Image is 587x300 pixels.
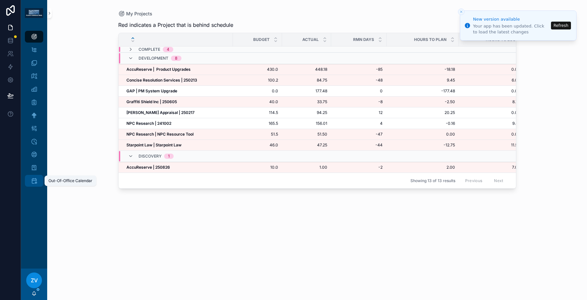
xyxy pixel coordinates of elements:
span: RMN Days [353,37,374,42]
a: 11.50 [459,142,520,148]
a: 12 [335,110,383,115]
a: -8 [335,99,383,104]
span: 0.00 [459,132,520,137]
a: [PERSON_NAME] Appraisal | 250217 [126,110,229,115]
a: GAP | PM System Upgrade [126,88,229,94]
a: 46.0 [237,142,278,148]
div: Out-Of-Office Calendar [48,178,92,183]
a: Starpoint Law | Starpoint Law [126,142,229,148]
a: -2.50 [390,99,455,104]
a: -47 [335,132,383,137]
a: 9.45 [390,78,455,83]
a: 0.00 [459,110,520,115]
span: 51.5 [237,132,278,137]
a: -48 [335,78,383,83]
a: 100.2 [237,78,278,83]
a: 51.50 [286,132,327,137]
button: Close toast [458,9,464,15]
strong: Starpoint Law | Starpoint Law [126,142,181,147]
a: AccuReserve | 250826 [126,165,229,170]
span: 7.00 [459,165,520,170]
a: 94.25 [286,110,327,115]
strong: GAP | PM System Upgrade [126,88,177,93]
a: AccuReserve | Product Upgrades [126,67,229,72]
a: -44 [335,142,383,148]
div: New version available [473,16,549,23]
div: Your app has been updated. Click to load the latest changes [473,23,549,35]
span: -0.16 [390,121,455,126]
a: 33.75 [286,99,327,104]
span: My Projects [126,10,152,17]
img: App logo [25,8,43,18]
strong: NPC Research | NPC Resource Tool [126,132,194,137]
a: Concise Resolution Services | 250213 [126,78,229,83]
a: 84.75 [286,78,327,83]
strong: [PERSON_NAME] Appraisal | 250217 [126,110,195,115]
span: ZV [31,276,38,284]
span: 0.00 [459,88,520,94]
span: 165.5 [237,121,278,126]
a: NPC Research | NPC Resource Tool [126,132,229,137]
a: 10.0 [237,165,278,170]
strong: AccuReserve | 250826 [126,165,170,170]
div: 4 [167,47,169,52]
a: 1.00 [286,165,327,170]
span: Discovery [139,154,161,159]
div: scrollable content [21,26,47,195]
span: Red indicates a Project that is behind schedule [118,21,233,29]
strong: Graffiti Shield Inc | 250605 [126,99,177,104]
a: My Projects [118,10,152,17]
span: Development [139,56,168,61]
button: Refresh [551,22,571,29]
a: 0 [335,88,383,94]
a: -18.18 [390,67,455,72]
a: -177.48 [390,88,455,94]
a: 4 [335,121,383,126]
a: 8.75 [459,99,520,104]
a: 6.00 [459,78,520,83]
a: 0.0 [237,88,278,94]
a: NPC Research | 241002 [126,121,229,126]
a: Graffiti Shield Inc | 250605 [126,99,229,104]
a: 47.25 [286,142,327,148]
a: 2.00 [390,165,455,170]
a: 9.65 [459,121,520,126]
a: 177.48 [286,88,327,94]
span: Hours to Plan [414,37,446,42]
span: Complete [139,47,160,52]
span: 40.0 [237,99,278,104]
a: 114.5 [237,110,278,115]
a: 20.25 [390,110,455,115]
span: Actual [302,37,319,42]
a: 430.0 [237,67,278,72]
a: -2 [335,165,383,170]
a: 0.00 [459,67,520,72]
a: 448.18 [286,67,327,72]
span: 0.00 [390,132,455,137]
a: -12.75 [390,142,455,148]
